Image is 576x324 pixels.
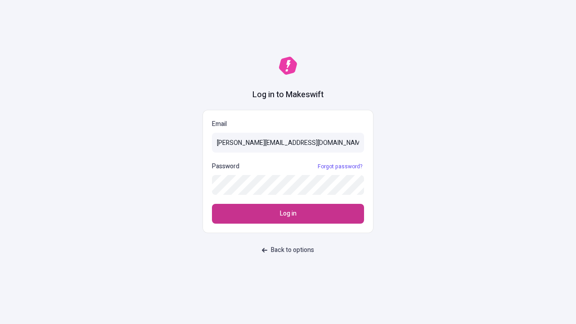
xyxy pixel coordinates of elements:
[212,204,364,224] button: Log in
[280,209,297,219] span: Log in
[271,245,314,255] span: Back to options
[212,119,364,129] p: Email
[212,162,239,171] p: Password
[252,89,324,101] h1: Log in to Makeswift
[212,133,364,153] input: Email
[256,242,319,258] button: Back to options
[316,163,364,170] a: Forgot password?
